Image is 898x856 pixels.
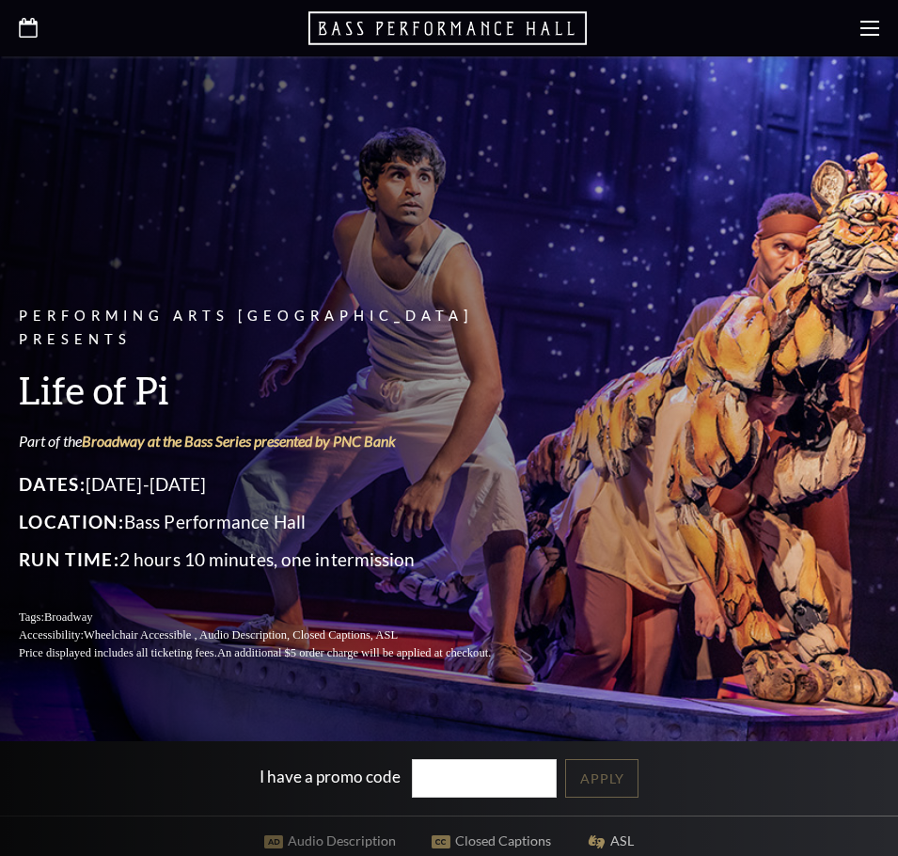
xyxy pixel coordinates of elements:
[19,507,536,537] p: Bass Performance Hall
[19,305,536,352] p: Performing Arts [GEOGRAPHIC_DATA] Presents
[19,626,536,644] p: Accessibility:
[44,610,93,624] span: Broadway
[19,431,536,452] p: Part of the
[19,548,119,570] span: Run Time:
[19,545,536,575] p: 2 hours 10 minutes, one intermission
[260,767,401,786] label: I have a promo code
[19,609,536,626] p: Tags:
[19,511,124,532] span: Location:
[82,432,396,450] a: Broadway at the Bass Series presented by PNC Bank
[19,644,536,662] p: Price displayed includes all ticketing fees.
[84,628,398,642] span: Wheelchair Accessible , Audio Description, Closed Captions, ASL
[19,473,86,495] span: Dates:
[217,646,491,659] span: An additional $5 order charge will be applied at checkout.
[19,366,536,414] h3: Life of Pi
[19,469,536,499] p: [DATE]-[DATE]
